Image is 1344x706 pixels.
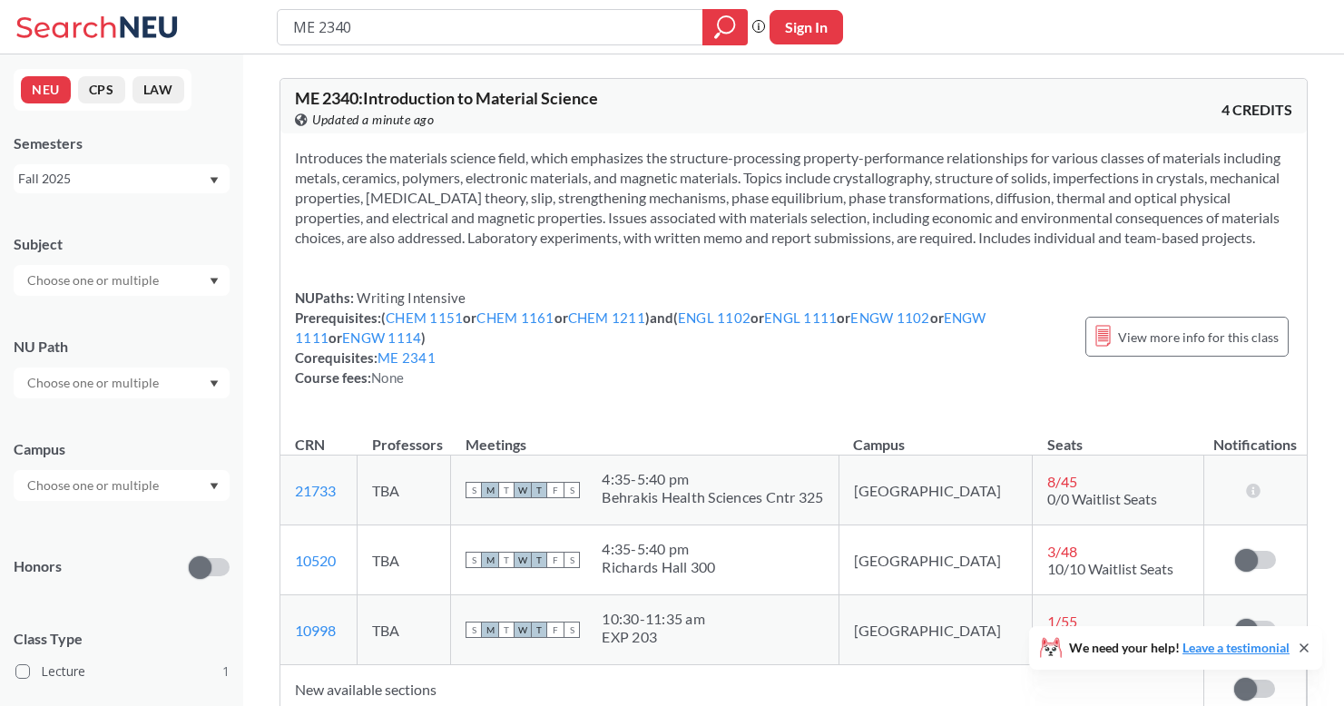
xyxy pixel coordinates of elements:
[482,622,498,638] span: M
[14,234,230,254] div: Subject
[451,417,839,456] th: Meetings
[482,552,498,568] span: M
[531,622,547,638] span: T
[14,265,230,296] div: Dropdown arrow
[291,12,690,43] input: Class, professor, course number, "phrase"
[466,552,482,568] span: S
[498,622,515,638] span: T
[564,622,580,638] span: S
[1033,417,1204,456] th: Seats
[295,552,336,569] a: 10520
[602,540,715,558] div: 4:35 - 5:40 pm
[547,482,564,498] span: F
[358,456,451,525] td: TBA
[1047,473,1077,490] span: 8 / 45
[839,456,1033,525] td: [GEOGRAPHIC_DATA]
[295,148,1292,248] section: Introduces the materials science field, which emphasizes the structure-processing property-perfor...
[14,164,230,193] div: Fall 2025Dropdown arrow
[21,76,71,103] button: NEU
[1047,543,1077,560] span: 3 / 48
[358,417,451,456] th: Professors
[18,270,171,291] input: Choose one or multiple
[386,309,463,326] a: CHEM 1151
[14,368,230,398] div: Dropdown arrow
[602,558,715,576] div: Richards Hall 300
[14,556,62,577] p: Honors
[1182,640,1290,655] a: Leave a testimonial
[210,177,219,184] svg: Dropdown arrow
[18,169,208,189] div: Fall 2025
[14,629,230,649] span: Class Type
[1047,490,1157,507] span: 0/0 Waitlist Seats
[602,610,705,628] div: 10:30 - 11:35 am
[18,475,171,496] input: Choose one or multiple
[515,552,531,568] span: W
[358,595,451,665] td: TBA
[602,470,823,488] div: 4:35 - 5:40 pm
[764,309,837,326] a: ENGL 1111
[210,483,219,490] svg: Dropdown arrow
[1221,100,1292,120] span: 4 CREDITS
[547,552,564,568] span: F
[850,309,929,326] a: ENGW 1102
[515,482,531,498] span: W
[312,110,434,130] span: Updated a minute ago
[18,372,171,394] input: Choose one or multiple
[358,525,451,595] td: TBA
[770,10,843,44] button: Sign In
[378,349,436,366] a: ME 2341
[1069,642,1290,654] span: We need your help!
[14,439,230,459] div: Campus
[547,622,564,638] span: F
[14,133,230,153] div: Semesters
[295,435,325,455] div: CRN
[531,552,547,568] span: T
[222,662,230,681] span: 1
[14,337,230,357] div: NU Path
[1047,560,1173,577] span: 10/10 Waitlist Seats
[1047,613,1077,630] span: 1 / 55
[466,622,482,638] span: S
[210,278,219,285] svg: Dropdown arrow
[564,482,580,498] span: S
[839,595,1033,665] td: [GEOGRAPHIC_DATA]
[210,380,219,387] svg: Dropdown arrow
[515,622,531,638] span: W
[295,309,986,346] a: ENGW 1111
[498,552,515,568] span: T
[702,9,748,45] div: magnifying glass
[295,88,598,108] span: ME 2340 : Introduction to Material Science
[568,309,645,326] a: CHEM 1211
[78,76,125,103] button: CPS
[602,488,823,506] div: Behrakis Health Sciences Cntr 325
[371,369,404,386] span: None
[839,525,1033,595] td: [GEOGRAPHIC_DATA]
[531,482,547,498] span: T
[1118,326,1279,348] span: View more info for this class
[564,552,580,568] span: S
[466,482,482,498] span: S
[132,76,184,103] button: LAW
[839,417,1033,456] th: Campus
[482,482,498,498] span: M
[714,15,736,40] svg: magnifying glass
[476,309,554,326] a: CHEM 1161
[15,660,230,683] label: Lecture
[295,482,336,499] a: 21733
[342,329,421,346] a: ENGW 1114
[602,628,705,646] div: EXP 203
[498,482,515,498] span: T
[295,622,336,639] a: 10998
[354,289,466,306] span: Writing Intensive
[1203,417,1306,456] th: Notifications
[295,288,1067,387] div: NUPaths: Prerequisites: ( or or ) and ( or or or or ) Corequisites: Course fees:
[678,309,750,326] a: ENGL 1102
[14,470,230,501] div: Dropdown arrow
